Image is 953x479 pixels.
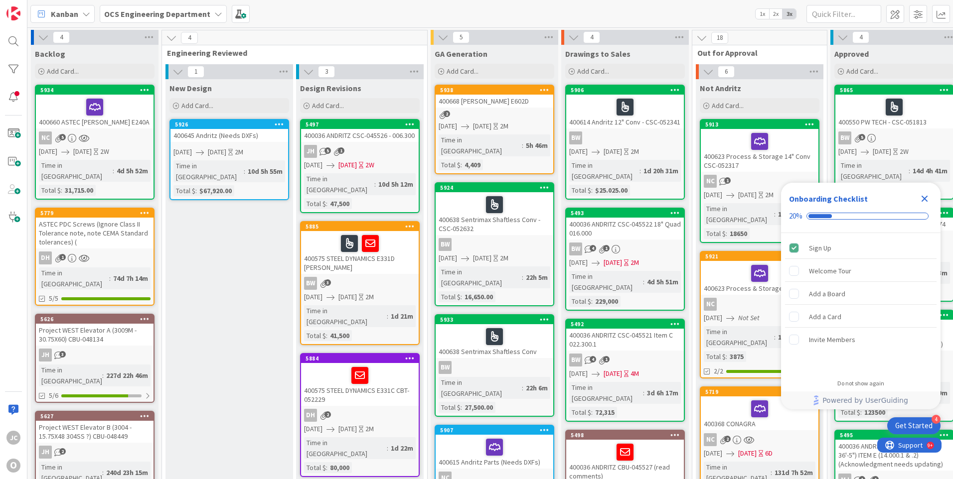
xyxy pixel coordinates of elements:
div: Time in [GEOGRAPHIC_DATA] [304,305,387,327]
span: : [461,291,462,302]
div: 27,500.00 [462,402,495,413]
div: 5626Project WEST Elevator A (3009M - 30.75X60) CBU-048134 [36,315,154,346]
div: $67,920.00 [197,185,234,196]
div: 400036 ANDRITZ CSC-045526 - 006.300 [301,129,419,142]
div: 400638 Sentrimax Shaftless Conv - CSC-052632 [436,192,553,235]
span: 18 [711,32,728,44]
div: Add a Card is incomplete. [785,306,937,328]
div: Time in [GEOGRAPHIC_DATA] [39,160,113,182]
span: [DATE] [838,146,857,157]
span: [DATE] [39,146,57,157]
div: Do not show again [837,379,884,387]
span: : [774,209,776,220]
div: 5924400638 Sentrimax Shaftless Conv - CSC-052632 [436,183,553,235]
span: [DATE] [738,190,757,200]
div: 22h 5m [523,272,550,283]
span: 1 [603,245,610,251]
div: 5885400575 STEEL DYNAMICS E331D [PERSON_NAME] [301,222,419,274]
div: Total $ [439,291,461,302]
div: 229,000 [593,296,621,307]
div: 10d 5h 55m [245,166,285,177]
span: : [461,402,462,413]
span: : [774,332,776,343]
span: : [109,273,111,284]
span: Add Card... [577,67,609,76]
div: 400036 ANDRITZ CSC-045522 18" Quad 016.000 [566,218,684,239]
span: [DATE] [604,257,622,268]
div: Time in [GEOGRAPHIC_DATA] [439,134,522,156]
div: 5933 [440,316,553,323]
span: [DATE] [439,253,457,263]
span: [DATE] [208,147,226,157]
span: [DATE] [73,146,92,157]
div: BW [304,277,317,290]
div: 5497400036 ANDRITZ CSC-045526 - 006.300 [301,120,419,142]
div: 4 [932,415,941,424]
div: 5885 [306,223,419,230]
span: 4 [181,32,198,44]
div: BW [436,361,553,374]
div: Total $ [439,402,461,413]
i: Not Set [738,313,760,322]
span: [DATE] [569,368,588,379]
span: [DATE] [304,292,322,302]
div: 5921 [701,252,818,261]
div: Sign Up [809,242,831,254]
span: Approved [834,49,869,59]
div: Checklist Container [781,183,941,409]
div: 4M [631,368,639,379]
div: 47,500 [327,198,352,209]
div: 5884400575 STEEL DYNAMICS E331C CBT-052229 [301,354,419,406]
div: Total $ [569,296,591,307]
div: 5921 [705,253,818,260]
span: Not Andritz [700,83,741,93]
div: 5493 [571,210,684,217]
div: BW [569,354,582,366]
div: 5495 [835,431,953,440]
span: 1 [338,147,344,154]
a: Powered by UserGuiding [786,391,936,409]
span: Add Card... [712,101,744,110]
span: 2/2 [714,366,723,376]
div: 123500 [862,407,888,418]
div: 5493400036 ANDRITZ CSC-045522 18" Quad 016.000 [566,209,684,239]
span: : [387,311,388,322]
div: Invite Members [809,334,855,346]
div: 5498 [566,431,684,440]
div: 2W [100,146,109,157]
div: 2W [365,160,374,170]
span: 3 [318,66,335,78]
div: 5926 [175,121,288,128]
span: [DATE] [569,146,588,157]
div: 10d 5h 12m [376,179,416,190]
div: 5924 [436,183,553,192]
span: 5 [859,134,865,140]
span: 4 [590,245,596,251]
div: 5926 [170,120,288,129]
div: NC [704,298,717,311]
div: Total $ [569,185,591,196]
span: Design Revisions [300,83,361,93]
div: Time in [GEOGRAPHIC_DATA] [569,160,639,182]
span: : [195,185,197,196]
div: DH [301,409,419,422]
div: 5938 [440,87,553,94]
div: 3875 [727,351,746,362]
span: : [643,276,644,287]
div: 18650 [727,228,750,239]
div: JH [36,349,154,361]
span: Engineering Reviewed [167,48,415,58]
span: 3 [59,351,66,358]
div: 5779ASTEC PDC Screws (Ignore Class II Tolerance note, note CEMA Standard tolerances) ( [36,209,154,248]
div: 2M [631,257,639,268]
span: 1x [756,9,769,19]
div: 5934 [36,86,154,95]
span: [DATE] [873,146,891,157]
div: 4d 5h 52m [114,165,151,176]
div: Add a Board [809,288,845,300]
span: [DATE] [439,121,457,131]
span: 4 [590,356,596,362]
div: 5626 [40,316,154,323]
div: 4,409 [462,159,483,170]
div: 5497 [306,121,419,128]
